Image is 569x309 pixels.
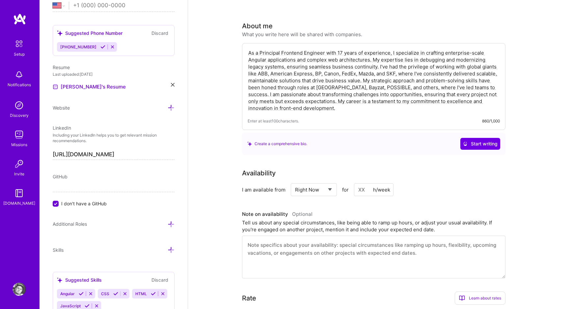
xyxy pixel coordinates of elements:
span: HTML [135,291,147,296]
div: Suggested Phone Number [57,30,122,37]
input: XX [354,183,393,196]
span: Optional [292,211,312,217]
img: setup [12,37,26,51]
i: icon SuggestedTeams [57,30,63,36]
div: I am available from [242,186,285,193]
span: JavaScript [60,303,81,308]
img: User Avatar [13,283,26,296]
div: Suggested Skills [57,276,102,283]
div: Note on availability [242,209,312,219]
a: [PERSON_NAME]'s Resume [53,83,126,91]
img: teamwork [13,128,26,141]
i: Reject [88,291,93,296]
i: Accept [79,291,84,296]
div: About me [242,21,273,31]
i: Accept [113,291,118,296]
button: Discard [149,29,170,37]
i: icon Close [171,83,175,87]
i: icon SuggestedTeams [57,277,63,283]
img: guide book [13,187,26,200]
i: Reject [110,44,115,49]
img: bell [13,68,26,81]
span: GitHub [53,174,68,179]
i: Accept [100,44,105,49]
div: Invite [14,170,24,177]
i: icon CrystalBallWhite [463,142,468,146]
textarea: As a Principal Frontend Engineer with 17 years of experience, I specialize in crafting enterprise... [248,49,500,112]
span: CSS [101,291,109,296]
img: Resume [53,84,58,90]
img: discovery [13,99,26,112]
div: Create a comprehensive bio. [247,140,307,147]
img: Invite [13,157,26,170]
i: Reject [94,303,99,308]
div: Discovery [10,112,29,119]
a: User Avatar [11,283,27,296]
p: Including your LinkedIn helps you to get relevant mission recommendations. [53,133,175,144]
span: Angular [60,291,75,296]
span: Resume [53,64,70,70]
div: Availability [242,168,276,178]
i: Reject [160,291,165,296]
span: [PHONE_NUMBER] [60,44,96,49]
div: Tell us about any special circumstances, like being able to ramp up hours, or adjust your usual a... [242,219,505,233]
div: What you write here will be shared with companies. [242,31,362,38]
button: Discard [149,276,170,284]
span: LinkedIn [53,125,71,131]
span: Start writing [463,141,498,147]
div: Missions [11,141,27,148]
i: Reject [122,291,127,296]
span: for [342,186,349,193]
div: Notifications [8,81,31,88]
button: Start writing [460,138,500,150]
div: Learn about rates [455,292,505,305]
div: Setup [14,51,25,58]
div: [DOMAIN_NAME] [3,200,35,207]
i: Accept [85,303,90,308]
div: 860/1,000 [482,117,500,124]
img: logo [13,13,26,25]
span: I don't have a GitHub [61,200,107,207]
span: Additional Roles [53,221,87,227]
div: Rate [242,293,256,303]
i: icon SuggestedTeams [247,142,252,146]
div: Last uploaded: [DATE] [53,71,175,78]
span: Website [53,105,70,111]
div: h/week [373,186,390,193]
span: Enter at least 100 characters. [248,117,299,124]
i: icon BookOpen [459,295,465,301]
i: Accept [151,291,156,296]
span: Skills [53,247,64,253]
